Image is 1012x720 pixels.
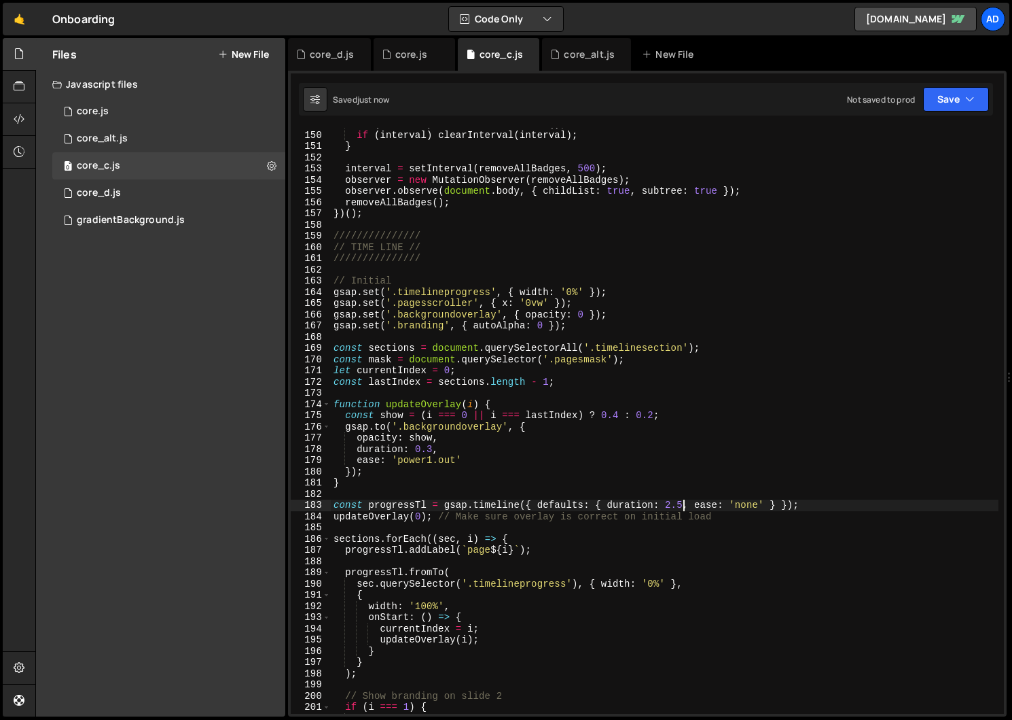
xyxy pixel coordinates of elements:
[291,634,331,646] div: 195
[291,657,331,668] div: 197
[291,343,331,354] div: 169
[291,354,331,366] div: 170
[291,377,331,388] div: 172
[291,309,331,321] div: 166
[291,230,331,242] div: 159
[291,545,331,556] div: 187
[64,162,72,173] span: 0
[52,11,115,27] div: Onboarding
[291,197,331,209] div: 156
[52,207,285,234] div: 15891/42404.js
[291,152,331,164] div: 152
[642,48,699,61] div: New File
[480,48,523,61] div: core_c.js
[847,94,915,105] div: Not saved to prod
[291,388,331,399] div: 173
[52,152,285,179] div: 15891/44104.js
[291,623,331,635] div: 194
[291,208,331,220] div: 157
[291,365,331,377] div: 171
[291,163,331,175] div: 153
[291,500,331,511] div: 183
[291,679,331,691] div: 199
[3,3,36,35] a: 🤙
[291,455,331,466] div: 179
[923,87,989,112] button: Save
[291,579,331,590] div: 190
[36,71,285,98] div: Javascript files
[291,186,331,197] div: 155
[291,522,331,534] div: 185
[291,489,331,500] div: 182
[310,48,354,61] div: core_d.js
[449,7,563,31] button: Code Only
[291,668,331,680] div: 198
[291,601,331,613] div: 192
[291,399,331,411] div: 174
[218,49,269,60] button: New File
[291,556,331,568] div: 188
[981,7,1005,31] a: Ad
[77,105,109,118] div: core.js
[52,179,285,207] div: 15891/44342.js
[291,298,331,309] div: 165
[77,133,128,145] div: core_alt.js
[291,220,331,231] div: 158
[564,48,615,61] div: core_alt.js
[291,287,331,298] div: 164
[291,589,331,601] div: 191
[357,94,389,105] div: just now
[291,511,331,523] div: 184
[291,646,331,657] div: 196
[52,98,285,125] div: 15891/42388.js
[291,130,331,141] div: 150
[291,534,331,545] div: 186
[291,242,331,254] div: 160
[291,410,331,422] div: 175
[291,466,331,478] div: 180
[291,422,331,433] div: 176
[333,94,389,105] div: Saved
[52,125,285,152] div: 15891/42954.js
[291,332,331,343] div: 168
[291,253,331,264] div: 161
[291,691,331,702] div: 200
[854,7,977,31] a: [DOMAIN_NAME]
[291,141,331,152] div: 151
[291,320,331,332] div: 167
[395,48,427,61] div: core.js
[291,432,331,444] div: 177
[291,264,331,276] div: 162
[291,444,331,456] div: 178
[291,175,331,186] div: 154
[291,612,331,623] div: 193
[77,214,185,226] div: gradientBackground.js
[291,702,331,713] div: 201
[77,160,120,172] div: core_c.js
[77,187,121,199] div: core_d.js
[291,477,331,489] div: 181
[291,275,331,287] div: 163
[52,47,77,62] h2: Files
[291,567,331,579] div: 189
